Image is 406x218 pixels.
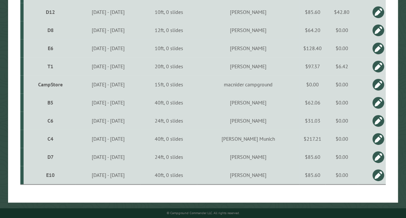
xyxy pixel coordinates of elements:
div: [DATE] - [DATE] [77,99,140,106]
div: [DATE] - [DATE] [77,27,140,33]
td: $0.00 [325,112,358,130]
td: 40ft, 0 slides [141,93,197,112]
div: CampStore [26,81,75,88]
td: macnider campground [197,75,300,93]
td: 12ft, 0 slides [141,21,197,39]
td: $62.06 [299,93,325,112]
td: $0.00 [325,166,358,184]
td: $42.80 [325,3,358,21]
div: [DATE] - [DATE] [77,81,140,88]
td: [PERSON_NAME] [197,112,300,130]
td: $64.20 [299,21,325,39]
td: 10ft, 0 slides [141,39,197,57]
td: $0.00 [325,39,358,57]
td: $0.00 [325,148,358,166]
td: $0.00 [299,75,325,93]
div: D7 [26,154,75,160]
div: [DATE] - [DATE] [77,154,140,160]
td: $217.21 [299,130,325,148]
td: $31.03 [299,112,325,130]
td: $0.00 [325,130,358,148]
small: © Campground Commander LLC. All rights reserved. [167,211,240,215]
td: [PERSON_NAME] [197,3,300,21]
td: $85.60 [299,3,325,21]
div: D8 [26,27,75,33]
td: 24ft, 0 slides [141,112,197,130]
td: 40ft, 0 slides [141,166,197,184]
td: $85.60 [299,148,325,166]
td: [PERSON_NAME] [197,21,300,39]
div: E10 [26,172,75,178]
div: [DATE] - [DATE] [77,9,140,15]
td: [PERSON_NAME] [197,148,300,166]
td: [PERSON_NAME] [197,57,300,75]
td: 24ft, 0 slides [141,148,197,166]
td: 15ft, 0 slides [141,75,197,93]
td: $128.40 [299,39,325,57]
td: $0.00 [325,21,358,39]
td: [PERSON_NAME] Munich [197,130,300,148]
div: [DATE] - [DATE] [77,45,140,51]
td: [PERSON_NAME] [197,39,300,57]
div: D12 [26,9,75,15]
td: $0.00 [325,93,358,112]
div: C4 [26,136,75,142]
div: C6 [26,117,75,124]
td: [PERSON_NAME] [197,93,300,112]
td: $0.00 [325,75,358,93]
div: T1 [26,63,75,70]
div: [DATE] - [DATE] [77,172,140,178]
td: 20ft, 0 slides [141,57,197,75]
div: [DATE] - [DATE] [77,63,140,70]
td: $85.60 [299,166,325,184]
div: [DATE] - [DATE] [77,117,140,124]
div: B5 [26,99,75,106]
div: E6 [26,45,75,51]
td: 40ft, 0 slides [141,130,197,148]
td: $97.37 [299,57,325,75]
td: $6.42 [325,57,358,75]
td: 10ft, 0 slides [141,3,197,21]
div: [DATE] - [DATE] [77,136,140,142]
td: [PERSON_NAME] [197,166,300,184]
